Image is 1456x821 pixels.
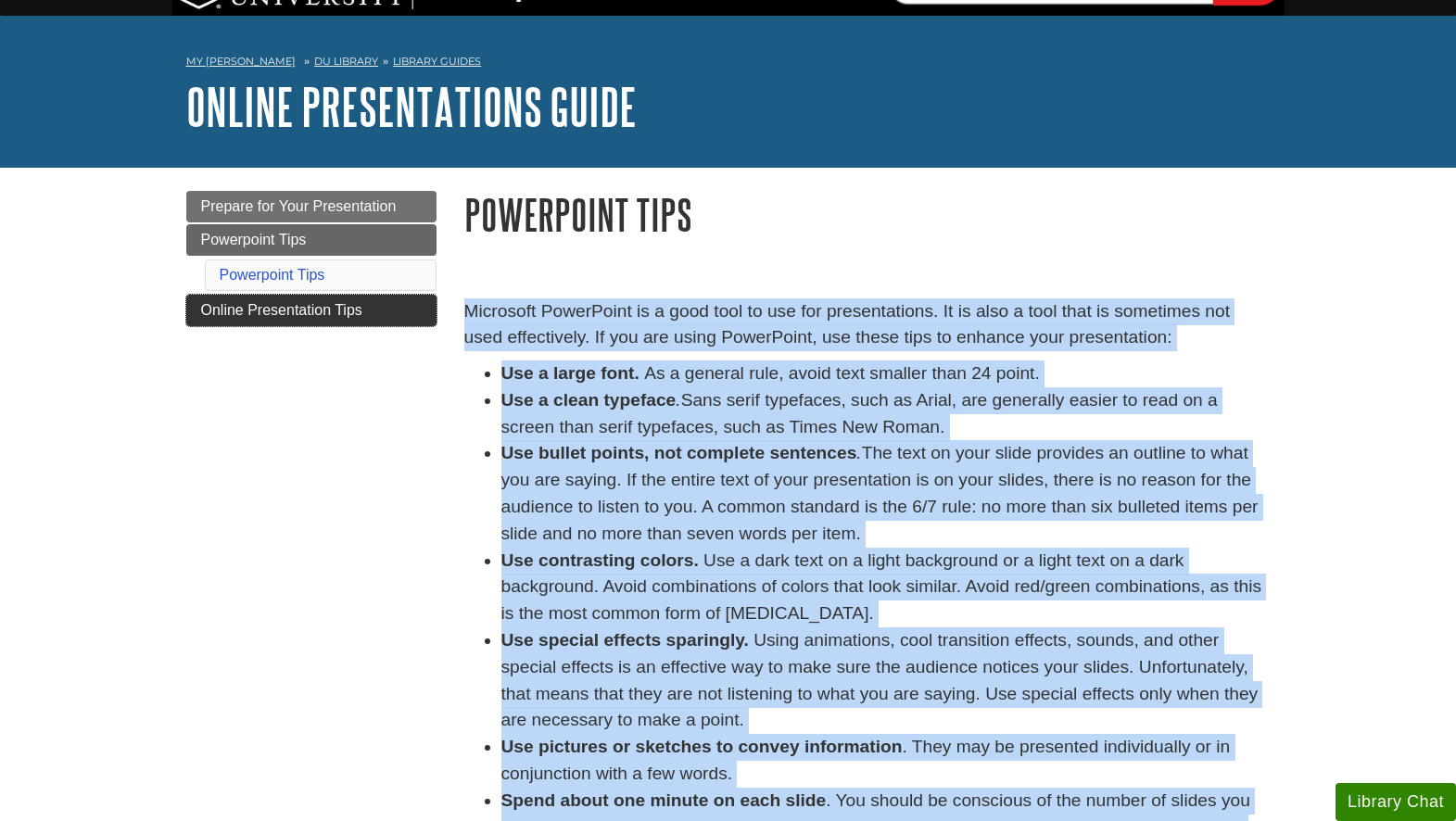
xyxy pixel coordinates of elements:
[186,295,437,326] a: Online Presentation Tips
[856,443,861,462] em: .
[501,790,827,810] strong: Spend about one minute on each slide
[501,550,699,570] strong: Use contrasting colors.
[186,191,437,326] div: Guide Page Menu
[501,390,677,410] strong: Use a clean typeface
[501,548,1271,627] li: Use a dark text on a light background or a light text on a dark background. Avoid combinations of...
[464,191,1271,238] h1: Powerpoint Tips
[501,627,1271,734] li: Using animations, cool transition effects, sounds, and other special effects is an effective way ...
[501,737,903,756] strong: Use pictures or sketches to convey information
[186,49,1271,79] nav: breadcrumb
[186,191,437,222] a: Prepare for Your Presentation
[501,363,639,383] strong: Use a large font.
[201,232,307,247] span: Powerpoint Tips
[201,302,362,318] span: Online Presentation Tips
[220,267,325,283] a: Powerpoint Tips
[501,440,1271,547] li: The text on your slide provides an outline to what you are saying. If the entire text of your pre...
[186,54,296,69] a: My [PERSON_NAME]
[186,78,637,135] a: Online Presentations Guide
[314,55,378,68] a: DU Library
[1336,783,1456,821] button: Library Chat
[501,443,857,462] strong: Use bullet points, not complete sentences
[501,387,1271,441] li: Sans serif typefaces, such as Arial, are generally easier to read on a screen than serif typeface...
[186,224,437,256] a: Powerpoint Tips
[676,390,680,410] em: .
[201,198,397,214] span: Prepare for Your Presentation
[501,630,749,650] strong: Use special effects sparingly.
[464,298,1271,352] p: Microsoft PowerPoint is a good tool to use for presentations. It is also a tool that is sometimes...
[501,734,1271,788] li: . They may be presented individually or in conjunction with a few words.
[393,55,481,68] a: Library Guides
[501,360,1271,387] li: As a general rule, avoid text smaller than 24 point.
